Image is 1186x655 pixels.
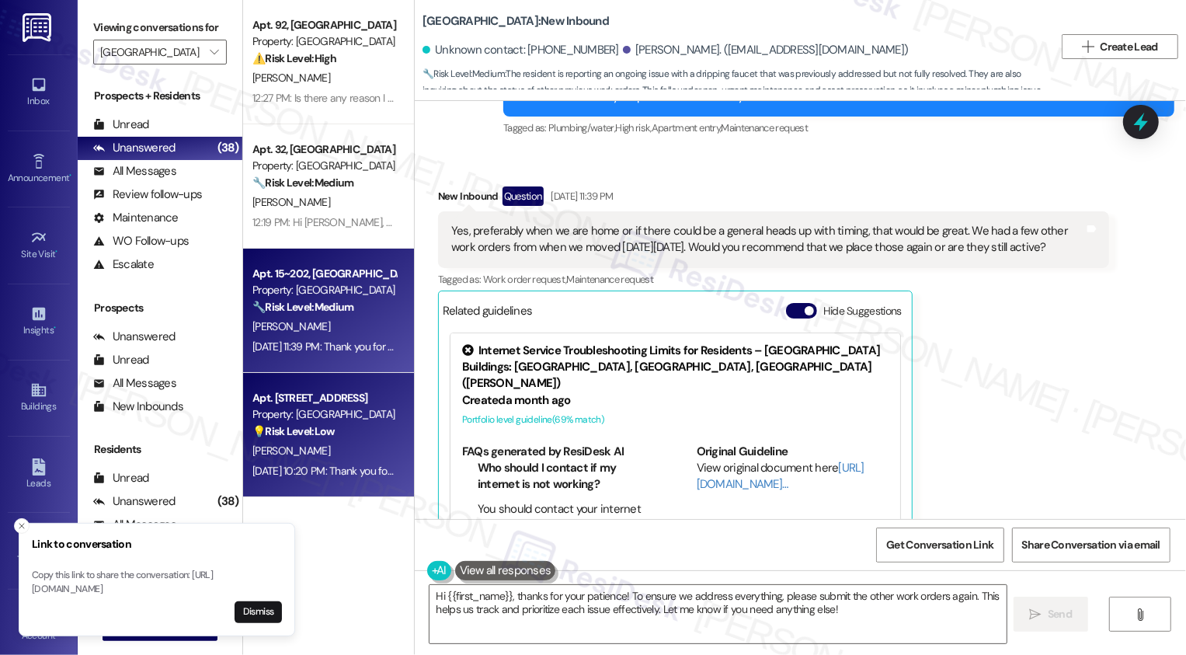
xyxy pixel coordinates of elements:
a: Leads [8,454,70,496]
button: Share Conversation via email [1012,528,1170,563]
textarea: Hi {{first_name}}, thanks for your patience! To ensure we address everything, please submit the o... [430,585,1007,643]
span: Share Conversation via email [1022,537,1160,553]
span: [PERSON_NAME] [252,71,330,85]
input: All communities [100,40,202,64]
div: Unread [93,117,149,133]
button: Get Conversation Link [876,528,1003,563]
div: View original document here [697,460,889,493]
span: High risk , [615,121,652,134]
button: Send [1014,597,1089,632]
b: Original Guideline [697,444,788,459]
span: [PERSON_NAME] [252,319,330,333]
a: Buildings [8,377,70,419]
div: New Inbounds [93,399,183,415]
i:  [1082,40,1094,53]
li: You should contact your internet service provider (e.g., Comcast) directly for any internet-relat... [478,501,654,584]
div: Prospects + Residents [78,88,242,104]
strong: 🔧 Risk Level: Medium [252,300,353,314]
div: Apt. [STREET_ADDRESS] [252,390,396,406]
i:  [210,46,218,58]
i:  [1135,608,1146,621]
strong: 🔧 Risk Level: Medium [423,68,505,80]
div: Property: [GEOGRAPHIC_DATA] [252,158,396,174]
div: Review follow-ups [93,186,202,203]
div: 12:27 PM: Is there any reason I keep getting these messages? Are these automated? [252,91,628,105]
span: Maintenance request [721,121,808,134]
img: ResiDesk Logo [23,13,54,42]
p: Copy this link to share the conversation: [URL][DOMAIN_NAME] [32,569,282,596]
div: Unanswered [93,329,176,345]
div: Unanswered [93,140,176,156]
div: Residents [78,441,242,458]
button: Close toast [14,518,30,534]
a: Site Visit • [8,225,70,267]
div: [PERSON_NAME]. ([EMAIL_ADDRESS][DOMAIN_NAME]) [623,42,909,58]
div: All Messages [93,375,176,392]
div: Related guidelines [443,303,533,326]
a: [URL][DOMAIN_NAME]… [697,460,864,492]
button: Dismiss [235,601,282,623]
div: Property: [GEOGRAPHIC_DATA] [252,282,396,298]
div: Portfolio level guideline ( 69 % match) [462,412,889,428]
div: WO Follow-ups [93,233,189,249]
span: : The resident is reporting an ongoing issue with a dripping faucet that was previously addressed... [423,66,1054,116]
span: [PERSON_NAME] [252,195,330,209]
div: 12:19 PM: Hi [PERSON_NAME], a gentle reminder that your rent is due and your current balance is $... [252,215,1164,229]
a: Insights • [8,301,70,343]
div: Prospects [78,300,242,316]
span: • [56,246,58,257]
div: (38) [214,490,242,514]
span: Send [1048,606,1072,622]
div: Unanswered [93,493,176,510]
div: Tagged as: [438,268,1109,291]
strong: ⚠️ Risk Level: High [252,51,336,65]
strong: 🔧 Risk Level: Medium [252,176,353,190]
span: Create Lead [1101,39,1158,55]
div: Maintenance [93,210,179,226]
span: Apartment entry , [652,121,722,134]
div: Apt. 92, [GEOGRAPHIC_DATA] [252,17,396,33]
div: Apt. 15~202, [GEOGRAPHIC_DATA] [252,266,396,282]
div: Apt. 32, [GEOGRAPHIC_DATA] [252,141,396,158]
div: Unread [93,352,149,368]
h3: Link to conversation [32,536,282,552]
div: Question [503,186,544,206]
strong: 💡 Risk Level: Low [252,424,335,438]
div: Tagged as: [503,117,1174,139]
span: • [54,322,56,333]
span: [PERSON_NAME] [252,444,330,458]
span: • [69,170,71,181]
div: Unknown contact: [PHONE_NUMBER] [423,42,619,58]
li: Who should I contact if my internet is not working? [478,460,654,493]
div: [DATE] 11:39 PM [548,188,614,204]
b: [GEOGRAPHIC_DATA]: New Inbound [423,13,609,30]
div: (38) [214,136,242,160]
a: Templates • [8,530,70,572]
a: Account [8,606,70,648]
i:  [1030,608,1042,621]
span: Plumbing/water , [548,121,615,134]
label: Viewing conversations for [93,16,227,40]
span: Maintenance request [566,273,653,286]
div: Yes, preferably when we are home or if there could be a general heads up with timing, that would ... [451,223,1084,256]
div: Escalate [93,256,154,273]
span: Work order request , [483,273,567,286]
div: New Inbound [438,186,1109,211]
button: Create Lead [1062,34,1178,59]
div: Internet Service Troubleshooting Limits for Residents – [GEOGRAPHIC_DATA] Buildings: [GEOGRAPHIC_... [462,343,889,392]
div: All Messages [93,163,176,179]
div: Property: [GEOGRAPHIC_DATA] [252,406,396,423]
label: Hide Suggestions [823,303,902,319]
div: Unread [93,470,149,486]
div: Created a month ago [462,392,889,409]
span: Get Conversation Link [886,537,993,553]
b: FAQs generated by ResiDesk AI [462,444,624,459]
a: Inbox [8,71,70,113]
div: Property: [GEOGRAPHIC_DATA] [252,33,396,50]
